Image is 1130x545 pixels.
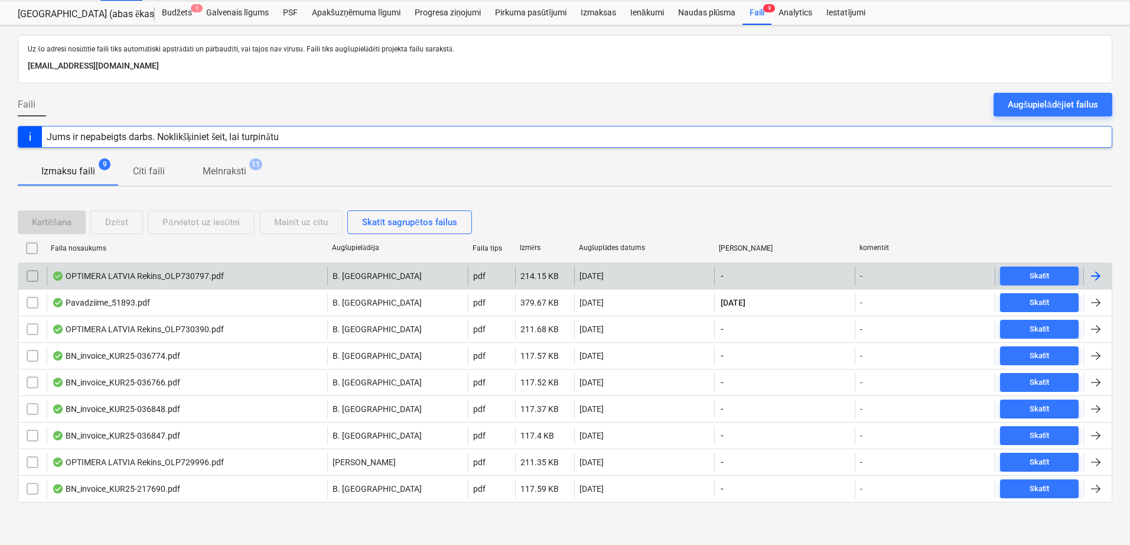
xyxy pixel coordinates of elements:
div: Skatīt [1030,376,1050,390]
div: OCR pabeigts [52,484,64,494]
div: BN_invoice_KUR25-036766.pdf [52,378,180,387]
div: Apakšuzņēmuma līgumi [305,1,408,25]
span: - [719,377,725,388]
div: Izmērs [520,244,569,252]
div: pdf [473,431,486,440]
iframe: Chat Widget [1071,488,1130,545]
div: 117.37 KB [520,404,559,414]
div: [DATE] [579,484,604,494]
button: Skatīt [1000,479,1079,498]
a: Progresa ziņojumi [408,1,488,25]
a: Iestatījumi [819,1,872,25]
p: Melnraksti [203,164,246,179]
div: [DATE] [579,351,604,361]
p: Izmaksu faili [41,164,95,179]
div: [DATE] [579,271,604,281]
div: Skatīt [1030,349,1050,363]
div: - [860,458,862,467]
div: - [860,325,862,334]
div: Skatīt [1030,270,1050,283]
a: Analytics [771,1,819,25]
span: - [719,323,725,335]
div: 379.67 KB [520,298,559,307]
div: pdf [473,271,486,281]
div: BN_invoice_KUR25-217690.pdf [52,484,180,494]
div: - [860,298,862,307]
span: [DATE] [719,297,747,309]
div: BN_invoice_KUR25-036774.pdf [52,351,180,361]
div: Skatīt [1030,482,1050,496]
span: - [719,403,725,415]
div: BN_invoice_KUR25-036848.pdf [52,404,180,414]
div: [DATE] [579,298,604,307]
a: Izmaksas [574,1,623,25]
div: pdf [473,298,486,307]
div: Naudas plūsma [671,1,743,25]
button: Augšupielādējiet failus [994,93,1112,116]
div: Faila tips [473,244,510,252]
p: B. [GEOGRAPHIC_DATA] [333,377,422,388]
div: 117.52 KB [520,378,559,387]
div: [PERSON_NAME] [719,244,850,252]
div: pdf [473,458,486,467]
div: - [860,378,862,387]
p: B. [GEOGRAPHIC_DATA] [333,270,422,282]
div: Skatīt [1030,429,1050,443]
span: Faili [18,98,35,112]
button: Skatīt [1000,346,1079,365]
div: - [860,484,862,494]
div: 211.68 KB [520,325,559,334]
a: Pirkuma pasūtījumi [488,1,574,25]
span: - [719,430,725,442]
div: OCR pabeigts [52,271,64,281]
a: PSF [276,1,305,25]
div: - [860,351,862,361]
div: Augšuplādes datums [579,244,710,252]
p: Citi faili [133,164,165,179]
div: OCR pabeigts [52,458,64,467]
div: [DATE] [579,378,604,387]
button: Skatīt [1000,373,1079,392]
div: komentēt [859,244,991,252]
p: B. [GEOGRAPHIC_DATA] [333,350,422,362]
p: B. [GEOGRAPHIC_DATA] [333,297,422,309]
div: OCR pabeigts [52,404,64,414]
span: 1 [191,4,203,12]
div: OPTIMERA LATVIA Rekins_OLP730390.pdf [52,325,224,334]
div: OPTIMERA LATVIA Rekins_OLP729996.pdf [52,458,224,467]
div: 211.35 KB [520,458,559,467]
p: Uz šo adresi nosūtītie faili tiks automātiski apstrādāti un pārbaudīti, vai tajos nav vīrusu. Fai... [28,45,1102,54]
span: - [719,456,725,468]
div: OPTIMERA LATVIA Rekins_OLP730797.pdf [52,271,224,281]
div: [DATE] [579,458,604,467]
a: Faili9 [743,1,771,25]
p: B. [GEOGRAPHIC_DATA] [333,430,422,442]
div: pdf [473,378,486,387]
div: Skatīt [1030,456,1050,469]
button: Skatīt [1000,400,1079,419]
button: Skatīt sagrupētos failus [347,210,472,234]
div: BN_invoice_KUR25-036847.pdf [52,431,180,440]
div: Skatīt sagrupētos failus [362,215,457,230]
button: Skatīt [1000,293,1079,312]
button: Skatīt [1000,453,1079,472]
span: 11 [249,158,262,170]
a: Galvenais līgums [199,1,276,25]
div: 117.57 KB [520,351,559,361]
p: B. [GEOGRAPHIC_DATA] [333,483,422,495]
div: OCR pabeigts [52,325,64,334]
button: Skatīt [1000,267,1079,286]
div: 117.4 KB [520,431,554,440]
span: - [719,270,725,282]
div: Skatīt [1030,403,1050,416]
div: [DATE] [579,325,604,334]
div: OCR pabeigts [52,431,64,440]
div: - [860,431,862,440]
span: - [719,350,725,362]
